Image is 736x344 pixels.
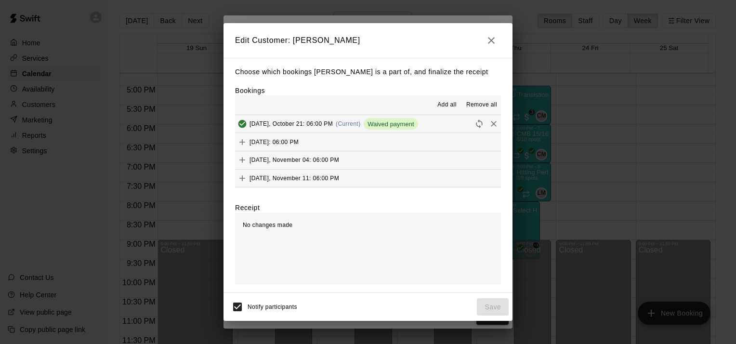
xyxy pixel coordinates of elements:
[248,304,297,310] span: Notify participants
[486,120,501,127] span: Remove
[243,222,292,228] span: No changes made
[235,115,501,133] button: Added & Paid[DATE], October 21: 06:00 PM(Current)Waived paymentRescheduleRemove
[235,138,250,145] span: Add
[336,120,361,127] span: (Current)
[235,156,250,163] span: Add
[364,120,418,128] span: Waived payment
[250,157,339,163] span: [DATE], November 04: 06:00 PM
[235,174,250,182] span: Add
[250,175,339,182] span: [DATE], November 11: 06:00 PM
[235,66,501,78] p: Choose which bookings [PERSON_NAME] is a part of, and finalize the receipt
[437,100,457,110] span: Add all
[472,120,486,127] span: Reschedule
[235,170,501,187] button: Add[DATE], November 11: 06:00 PM
[235,151,501,169] button: Add[DATE], November 04: 06:00 PM
[462,97,501,113] button: Remove all
[250,138,299,145] span: [DATE]: 06:00 PM
[235,133,501,151] button: Add[DATE]: 06:00 PM
[235,87,265,94] label: Bookings
[432,97,462,113] button: Add all
[235,117,250,131] button: Added & Paid
[235,203,260,212] label: Receipt
[250,120,333,127] span: [DATE], October 21: 06:00 PM
[466,100,497,110] span: Remove all
[223,23,513,58] h2: Edit Customer: [PERSON_NAME]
